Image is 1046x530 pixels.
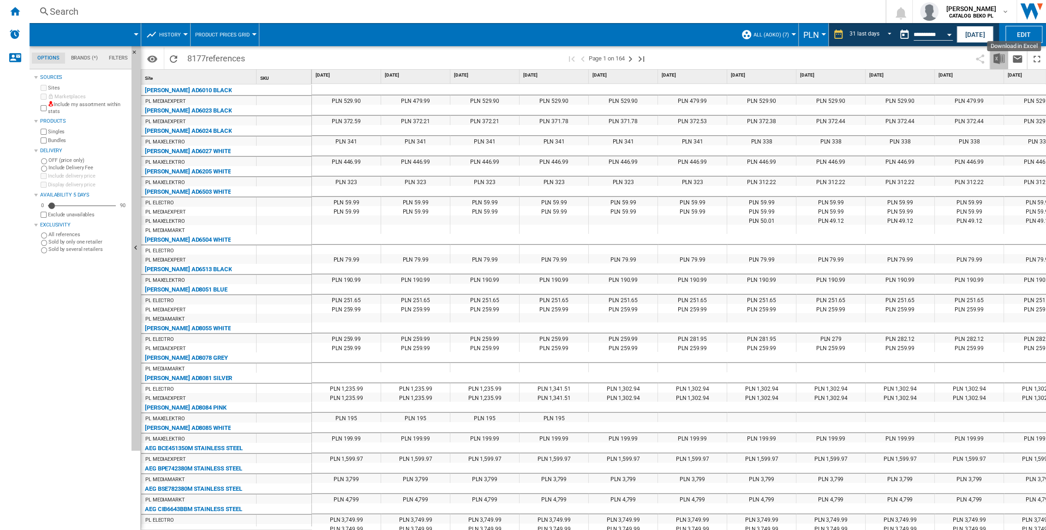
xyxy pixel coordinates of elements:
[312,254,381,263] div: PLN 79.99
[803,23,824,46] div: PLN
[729,70,796,81] div: [DATE]
[41,129,47,135] input: Singles
[866,136,934,145] div: PLN 338
[588,48,625,69] span: Page 1 on 164
[145,284,227,295] div: [PERSON_NAME] AD8051 BLUE
[145,234,231,245] div: [PERSON_NAME] AD6504 WHITE
[796,206,865,215] div: PLN 59.99
[312,383,381,393] div: PLN 1,235.99
[450,393,519,402] div: PLN 1,235.99
[381,136,450,145] div: PLN 341
[866,254,934,263] div: PLN 79.99
[48,164,128,171] label: Include Delivery Fee
[450,136,519,145] div: PLN 341
[935,197,1004,206] div: PLN 59.99
[990,48,1008,69] button: Download in Excel
[316,72,379,78] span: [DATE]
[450,206,519,215] div: PLN 59.99
[796,333,865,343] div: PLN 279
[312,197,381,206] div: PLN 59.99
[312,343,381,352] div: PLN 259.99
[312,95,381,105] div: PLN 529.90
[381,383,450,393] div: PLN 1,235.99
[145,323,231,334] div: [PERSON_NAME] AD8055 WHITE
[935,116,1004,125] div: PLN 372.44
[450,304,519,313] div: PLN 259.99
[658,136,727,145] div: PLN 341
[131,46,143,63] button: Hide
[145,305,186,315] div: PL MEDIAEXPERT
[145,352,228,363] div: [PERSON_NAME] AD8078 GREY
[727,206,796,215] div: PLN 59.99
[658,383,727,393] div: PLN 1,302.94
[866,215,934,225] div: PLN 49.12
[935,333,1004,343] div: PLN 282.12
[796,343,865,352] div: PLN 259.99
[935,254,1004,263] div: PLN 79.99
[866,177,934,186] div: PLN 312.22
[935,274,1004,284] div: PLN 190.99
[145,246,174,256] div: PL ELECTRO
[258,70,311,84] div: SKU Sort None
[1005,26,1042,43] button: Edit
[48,93,128,100] label: Marketplaces
[206,54,245,63] span: references
[935,383,1004,393] div: PLN 1,302.94
[41,94,47,100] input: Marketplaces
[949,13,993,19] b: CATALOG BEKO PL
[727,333,796,343] div: PLN 281.95
[381,295,450,304] div: PLN 251.65
[849,27,895,42] md-select: REPORTS.WIZARD.STEPS.REPORT.STEPS.REPORT_OPTIONS.PERIOD: 31 last days
[566,48,577,69] button: First page
[935,177,1004,186] div: PLN 312.22
[145,335,174,344] div: PL ELECTRO
[381,274,450,284] div: PLN 190.99
[658,156,727,166] div: PLN 446.99
[727,156,796,166] div: PLN 446.99
[48,101,54,107] img: mysite-not-bg-18x18.png
[727,116,796,125] div: PLN 372.38
[727,177,796,186] div: PLN 312.22
[727,136,796,145] div: PLN 338
[381,304,450,313] div: PLN 259.99
[145,256,186,265] div: PL MEDIAEXPERT
[589,333,657,343] div: PLN 259.99
[40,191,128,199] div: Availability 5 Days
[796,136,865,145] div: PLN 338
[65,53,103,64] md-tab-item: Brands (*)
[523,72,586,78] span: [DATE]
[866,333,934,343] div: PLN 282.12
[143,70,256,84] div: Site Sort None
[591,70,657,81] div: [DATE]
[145,276,185,285] div: PL MAXELEKTRO
[41,85,47,91] input: Sites
[520,116,588,125] div: PLN 371.78
[753,32,789,38] span: ALL (aoko) (7)
[381,393,450,402] div: PLN 1,235.99
[385,72,448,78] span: [DATE]
[381,116,450,125] div: PLN 372.21
[956,26,993,43] button: [DATE]
[145,296,174,305] div: PL ELECTRO
[450,383,519,393] div: PLN 1,235.99
[895,23,955,46] div: This report is based on a date in the past.
[727,197,796,206] div: PLN 59.99
[520,304,588,313] div: PLN 259.99
[145,158,185,167] div: PL MAXELEKTRO
[589,197,657,206] div: PLN 59.99
[381,156,450,166] div: PLN 446.99
[41,240,47,246] input: Sold by only one retailer
[658,343,727,352] div: PLN 259.99
[145,85,232,96] div: [PERSON_NAME] AD6010 BLACK
[727,95,796,105] div: PLN 529.90
[48,231,128,238] label: All references
[520,254,588,263] div: PLN 79.99
[145,198,174,208] div: PL ELECTRO
[41,212,47,218] input: Display delivery price
[381,177,450,186] div: PLN 323
[381,197,450,206] div: PLN 59.99
[796,177,865,186] div: PLN 312.22
[260,76,269,81] span: SKU
[727,254,796,263] div: PLN 79.99
[741,23,794,46] div: ALL (aoko) (7)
